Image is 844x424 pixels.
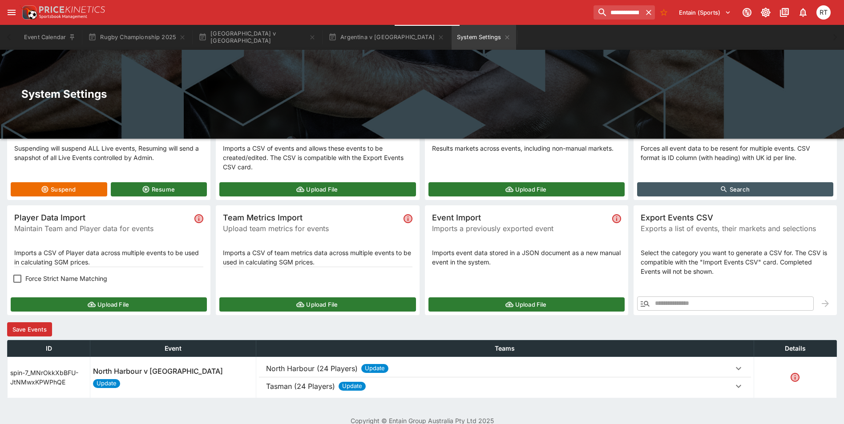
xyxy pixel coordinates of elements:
[223,248,412,267] p: Imports a CSV of team metrics data across multiple events to be used in calculating SGM prices.
[758,4,774,20] button: Toggle light/dark mode
[90,340,256,356] th: Event
[93,379,120,388] span: Update
[39,15,87,19] img: Sportsbook Management
[266,363,358,374] p: North Harbour (24 Players)
[641,248,830,276] p: Select the category you want to generate a CSV for. The CSV is compatible with the "Import Events...
[223,212,400,223] span: Team Metrics Import
[4,4,20,20] button: open drawer
[776,4,792,20] button: Documentation
[256,340,754,356] th: Teams
[14,212,191,223] span: Player Data Import
[20,4,37,21] img: PriceKinetics Logo
[11,297,207,312] button: Upload File
[8,356,90,398] td: spin-7_MNrOkkXbBFU-JtNMwxKPWPhQE
[8,340,90,356] th: ID
[361,364,388,373] span: Update
[816,5,831,20] div: Richard Tatton
[111,182,207,196] button: Resume
[7,322,52,336] button: Save Events
[814,3,833,22] button: Richard Tatton
[219,182,416,196] button: Upload File
[432,212,609,223] span: Event Import
[14,248,203,267] p: Imports a CSV of Player data across multiple events to be used in calculating SGM prices.
[323,25,450,50] button: Argentina v [GEOGRAPHIC_DATA]
[93,367,223,376] h6: North Harbour v [GEOGRAPHIC_DATA]
[674,5,736,20] button: Select Tenant
[21,87,823,101] h2: System Settings
[83,25,191,50] button: Rugby Championship 2025
[795,4,811,20] button: Notifications
[432,223,609,234] span: Imports a previously exported event
[39,6,105,13] img: PriceKinetics
[637,182,833,196] button: Search
[428,182,625,196] button: Upload File
[25,274,107,283] span: Force Strict Name Matching
[223,223,400,234] span: Upload team metrics for events
[259,360,751,377] button: North Harbour (24 Players) Update
[641,212,830,223] span: Export Events CSV
[452,25,516,50] button: System Settings
[219,297,416,312] button: Upload File
[594,5,642,20] input: search
[641,223,830,234] span: Exports a list of events, their markets and selections
[432,144,621,153] p: Results markets across events, including non-manual markets.
[19,25,81,50] button: Event Calendar
[657,5,671,20] button: No Bookmarks
[14,223,191,234] span: Maintain Team and Player data for events
[739,4,755,20] button: Connected to PK
[432,248,621,267] p: Imports event data stored in a JSON document as a new manual event in the system.
[223,144,412,172] p: Imports a CSV of events and allows these events to be created/edited. The CSV is compatible with ...
[428,297,625,312] button: Upload File
[266,381,335,392] p: Tasman (24 Players)
[754,340,836,356] th: Details
[259,377,751,395] button: Tasman (24 Players) Update
[339,382,366,391] span: Update
[641,144,830,162] p: Forces all event data to be resent for multiple events. CSV format is ID column (with heading) wi...
[11,182,107,196] button: Suspend
[193,25,321,50] button: [GEOGRAPHIC_DATA] v [GEOGRAPHIC_DATA]
[14,144,203,162] p: Suspending will suspend ALL Live events, Resuming will send a snapshot of all Live Events control...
